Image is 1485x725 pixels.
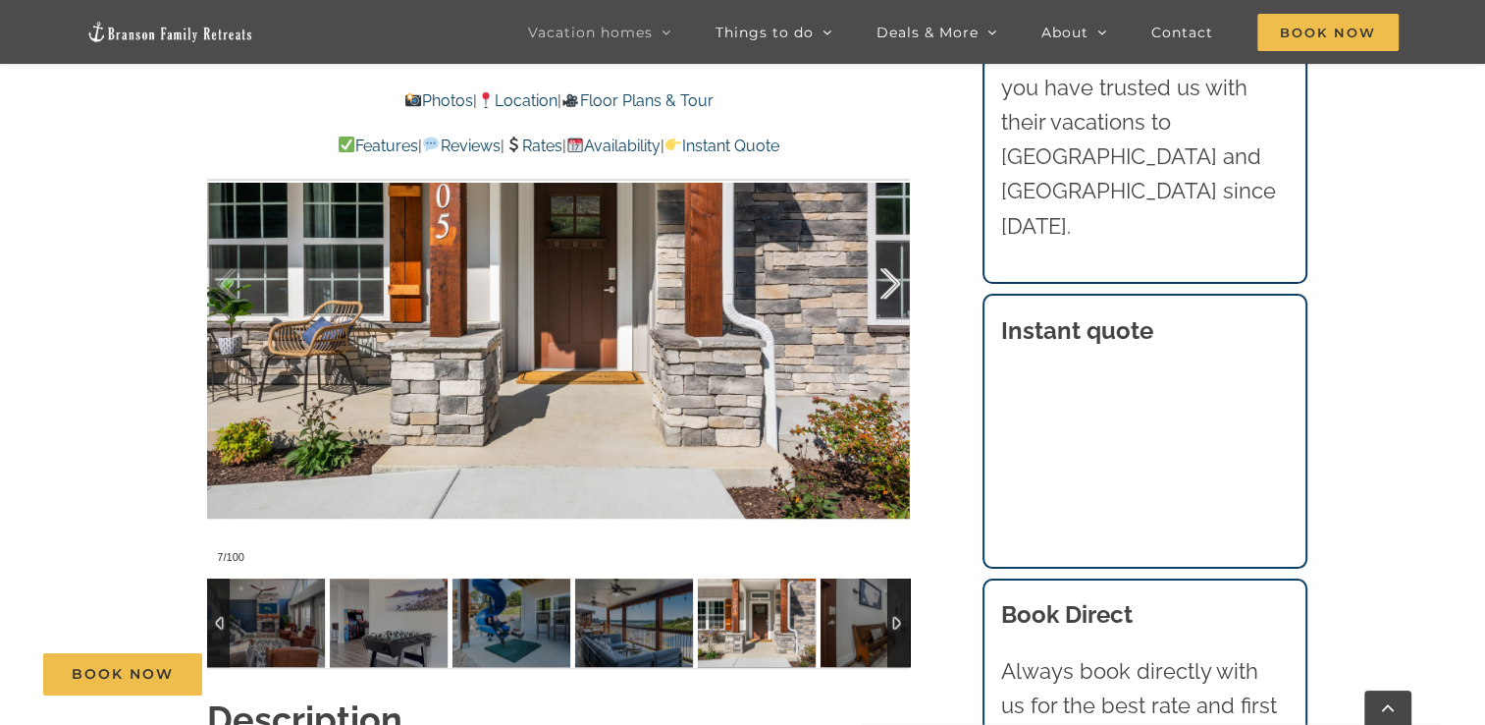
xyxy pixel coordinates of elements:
[664,137,779,155] a: Instant Quote
[72,666,174,683] span: Book Now
[404,91,473,110] a: Photos
[452,579,570,667] img: 058-Skye-Retreat-Branson-Family-Retreats-Table-Rock-Lake-vacation-home-1622-scaled.jpg-nggid04189...
[716,26,814,39] span: Things to do
[876,26,979,39] span: Deals & More
[665,137,681,152] img: 👉
[528,26,653,39] span: Vacation homes
[562,92,578,108] img: 🎥
[566,137,661,155] a: Availability
[423,137,439,152] img: 💬
[477,91,557,110] a: Location
[575,579,693,667] img: 054-Skye-Retreat-Branson-Family-Retreats-Table-Rock-Lake-vacation-home-1508-scaled.jpg-nggid04191...
[1001,316,1153,345] strong: Instant quote
[561,91,713,110] a: Floor Plans & Tour
[339,137,354,152] img: ✅
[43,653,202,696] a: Book Now
[207,579,325,667] img: Skye-Retreat-at-Table-Rock-Lake-3004-Edit-scaled.jpg-nggid042979-ngg0dyn-120x90-00f0w010c011r110f...
[478,92,494,108] img: 📍
[330,579,448,667] img: 00-Skye-Retreat-at-Table-Rock-Lake-1043-scaled.jpg-nggid042766-ngg0dyn-120x90-00f0w010c011r110f11...
[1257,14,1399,51] span: Book Now
[698,579,816,667] img: 006-Skye-Retreat-Branson-Family-Retreats-Table-Rock-Lake-vacation-home-1468-scaled.jpg-nggid04187...
[1001,600,1133,629] b: Book Direct
[821,579,938,667] img: 008b-Skye-Retreat-Branson-Family-Retreats-Table-Rock-Lake-vacation-home-1269-scaled.jpg-nggid0419...
[405,92,421,108] img: 📸
[505,137,521,152] img: 💲
[207,88,910,114] p: | |
[1041,26,1088,39] span: About
[338,137,418,155] a: Features
[567,137,583,152] img: 📆
[1001,36,1288,244] p: Thousands of families like you have trusted us with their vacations to [GEOGRAPHIC_DATA] and [GEO...
[504,137,562,155] a: Rates
[207,134,910,159] p: | | | |
[86,21,253,43] img: Branson Family Retreats Logo
[1151,26,1213,39] span: Contact
[1001,370,1288,518] iframe: Booking/Inquiry Widget
[422,137,500,155] a: Reviews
